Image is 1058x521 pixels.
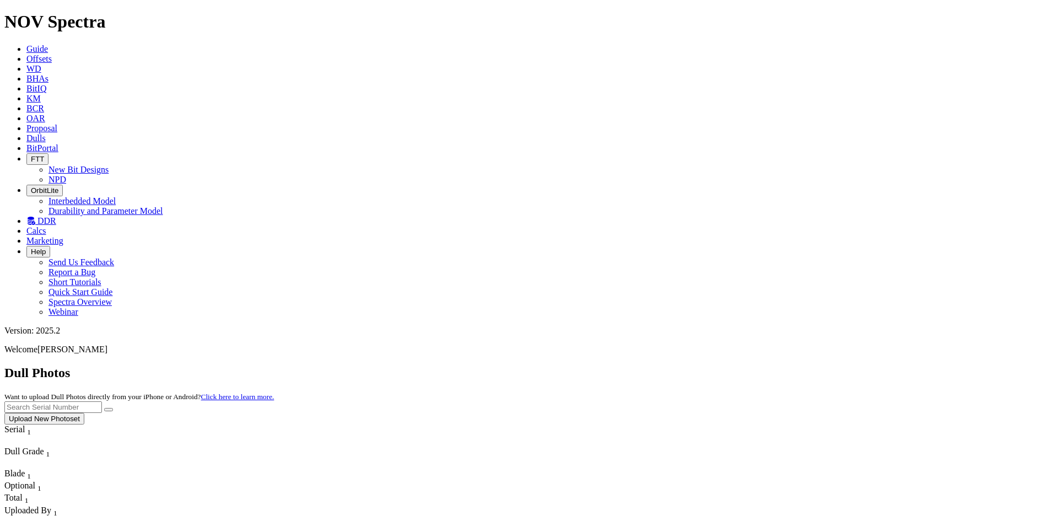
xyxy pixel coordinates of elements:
[4,425,51,437] div: Serial Sort None
[4,12,1054,32] h1: NOV Spectra
[4,393,274,401] small: Want to upload Dull Photos directly from your iPhone or Android?
[37,484,41,492] sub: 1
[48,257,114,267] a: Send Us Feedback
[26,74,48,83] a: BHAs
[48,196,116,206] a: Interbedded Model
[31,186,58,195] span: OrbitLite
[48,297,112,307] a: Spectra Overview
[53,506,57,515] span: Sort None
[26,114,45,123] a: OAR
[37,216,56,225] span: DDR
[4,493,43,505] div: Sort None
[4,326,1054,336] div: Version: 2025.2
[26,216,56,225] a: DDR
[48,175,66,184] a: NPD
[4,469,25,478] span: Blade
[4,493,43,505] div: Total Sort None
[25,497,29,505] sub: 1
[37,481,41,490] span: Sort None
[4,481,43,493] div: Sort None
[48,287,112,297] a: Quick Start Guide
[26,236,63,245] a: Marketing
[4,469,43,481] div: Blade Sort None
[48,206,163,216] a: Durability and Parameter Model
[26,123,57,133] a: Proposal
[4,447,82,459] div: Dull Grade Sort None
[4,459,82,469] div: Column Menu
[4,506,109,518] div: Uploaded By Sort None
[4,506,51,515] span: Uploaded By
[4,447,44,456] span: Dull Grade
[26,143,58,153] a: BitPortal
[48,165,109,174] a: New Bit Designs
[26,84,46,93] a: BitIQ
[4,437,51,447] div: Column Menu
[27,425,31,434] span: Sort None
[26,133,46,143] a: Dulls
[27,469,31,478] span: Sort None
[4,366,1054,380] h2: Dull Photos
[4,447,82,469] div: Sort None
[26,246,50,257] button: Help
[48,277,101,287] a: Short Tutorials
[46,447,50,456] span: Sort None
[26,153,48,165] button: FTT
[201,393,274,401] a: Click here to learn more.
[26,44,48,53] a: Guide
[48,307,78,316] a: Webinar
[37,345,107,354] span: [PERSON_NAME]
[26,94,41,103] a: KM
[4,493,23,502] span: Total
[4,481,35,490] span: Optional
[25,493,29,502] span: Sort None
[4,425,25,434] span: Serial
[53,509,57,517] sub: 1
[26,64,41,73] a: WD
[26,185,63,196] button: OrbitLite
[27,472,31,480] sub: 1
[27,428,31,436] sub: 1
[26,104,44,113] a: BCR
[4,469,43,481] div: Sort None
[31,248,46,256] span: Help
[4,345,1054,355] p: Welcome
[4,481,43,493] div: Optional Sort None
[26,54,52,63] a: Offsets
[26,226,46,235] a: Calcs
[4,425,51,447] div: Sort None
[4,413,84,425] button: Upload New Photoset
[46,450,50,458] sub: 1
[4,401,102,413] input: Search Serial Number
[31,155,44,163] span: FTT
[48,267,95,277] a: Report a Bug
